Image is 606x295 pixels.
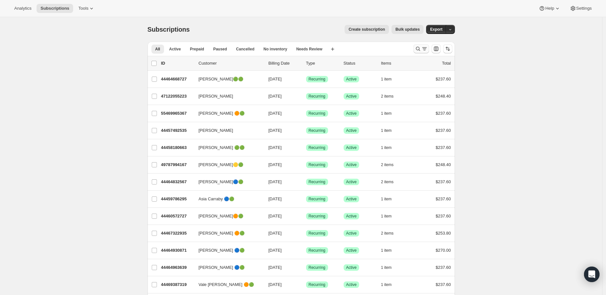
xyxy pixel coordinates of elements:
button: Help [535,4,564,13]
span: Active [346,128,357,133]
button: Export [426,25,446,34]
span: Active [346,265,357,270]
span: [PERSON_NAME]🟡🟢 [199,162,244,168]
p: 44460572727 [161,213,193,219]
span: 1 item [381,265,392,270]
span: [DATE] [269,94,282,99]
span: Active [169,47,181,52]
span: 1 item [381,196,392,202]
span: 1 item [381,111,392,116]
button: 2 items [381,177,401,186]
span: All [155,47,160,52]
p: 49787994167 [161,162,193,168]
button: Vale [PERSON_NAME] 🟠🟢 [195,279,259,290]
span: Recurring [309,282,325,287]
span: Recurring [309,128,325,133]
div: 44460572727[PERSON_NAME]🟠🟢[DATE]SuccessRecurringSuccessActive1 item$237.60 [161,212,451,221]
p: 44458180663 [161,144,193,151]
span: Recurring [309,94,325,99]
p: 44464930871 [161,247,193,254]
span: Recurring [309,111,325,116]
span: 2 items [381,179,394,184]
span: [DATE] [269,145,282,150]
span: Recurring [309,265,325,270]
button: Analytics [10,4,35,13]
div: 44459786295Asia Carraby 🔵🟢[DATE]SuccessRecurringSuccessActive1 item$237.60 [161,195,451,204]
span: [PERSON_NAME] 🔵🟢 [199,247,245,254]
button: Search and filter results [413,44,429,53]
button: 2 items [381,92,401,101]
p: Total [442,60,451,67]
p: Customer [199,60,263,67]
span: Active [346,214,357,219]
div: 44464930871[PERSON_NAME] 🔵🟢[DATE]SuccessRecurringSuccessActive1 item$270.00 [161,246,451,255]
div: 44467322935[PERSON_NAME] 🟠🟢[DATE]SuccessRecurringSuccessActive2 items$253.80 [161,229,451,238]
div: Items [381,60,413,67]
button: [PERSON_NAME]🟢🟢 [195,74,259,84]
span: Settings [576,6,592,11]
span: 1 item [381,77,392,82]
button: Asia Carraby 🔵🟢 [195,194,259,204]
button: 1 item [381,195,399,204]
span: $237.60 [436,77,451,81]
span: Cancelled [236,47,255,52]
span: Subscriptions [148,26,190,33]
span: [PERSON_NAME]🟠🟢 [199,213,244,219]
button: [PERSON_NAME] 🟢🟢 [195,142,259,153]
button: [PERSON_NAME] [195,125,259,136]
span: Prepaid [190,47,204,52]
button: [PERSON_NAME] [195,91,259,101]
span: Recurring [309,248,325,253]
span: Vale [PERSON_NAME] 🟠🟢 [199,281,254,288]
p: 44464963639 [161,264,193,271]
span: $237.60 [436,214,451,218]
span: Active [346,196,357,202]
span: $248.40 [436,94,451,99]
span: [DATE] [269,128,282,133]
button: Sort the results [443,44,452,53]
p: 44459786295 [161,196,193,202]
p: 47122055223 [161,93,193,100]
span: Needs Review [296,47,323,52]
span: [PERSON_NAME] [199,127,233,134]
div: IDCustomerBilling DateTypeStatusItemsTotal [161,60,451,67]
span: Active [346,231,357,236]
div: 47122055223[PERSON_NAME][DATE]SuccessRecurringSuccessActive2 items$248.40 [161,92,451,101]
span: 2 items [381,231,394,236]
div: 55469965367[PERSON_NAME] 🟠🟢[DATE]SuccessRecurringSuccessActive1 item$237.60 [161,109,451,118]
button: Subscriptions [37,4,73,13]
button: 1 item [381,263,399,272]
p: Billing Date [269,60,301,67]
span: [PERSON_NAME] 🟠🟢 [199,230,245,237]
div: Type [306,60,338,67]
button: 1 item [381,126,399,135]
p: ID [161,60,193,67]
p: Status [344,60,376,67]
span: 1 item [381,214,392,219]
span: [PERSON_NAME] 🟠🟢 [199,110,245,117]
span: Asia Carraby 🔵🟢 [199,196,235,202]
span: Active [346,162,357,167]
span: $237.60 [436,145,451,150]
span: 1 item [381,145,392,150]
span: [DATE] [269,282,282,287]
span: [DATE] [269,162,282,167]
button: 2 items [381,160,401,169]
span: Recurring [309,179,325,184]
button: Create new view [327,45,338,54]
button: Bulk updates [391,25,424,34]
div: 49787994167[PERSON_NAME]🟡🟢[DATE]SuccessRecurringSuccessActive2 items$248.40 [161,160,451,169]
span: Subscriptions [40,6,69,11]
button: [PERSON_NAME] 🔵🟢 [195,262,259,273]
div: 44469387319Vale [PERSON_NAME] 🟠🟢[DATE]SuccessRecurringSuccessActive1 item$237.60 [161,280,451,289]
span: Active [346,248,357,253]
span: Paused [213,47,227,52]
span: Active [346,77,357,82]
p: 44464832567 [161,179,193,185]
button: [PERSON_NAME] 🟠🟢 [195,108,259,119]
span: $237.60 [436,179,451,184]
span: [DATE] [269,265,282,270]
span: Help [545,6,554,11]
span: $237.60 [436,196,451,201]
p: 44469387319 [161,281,193,288]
